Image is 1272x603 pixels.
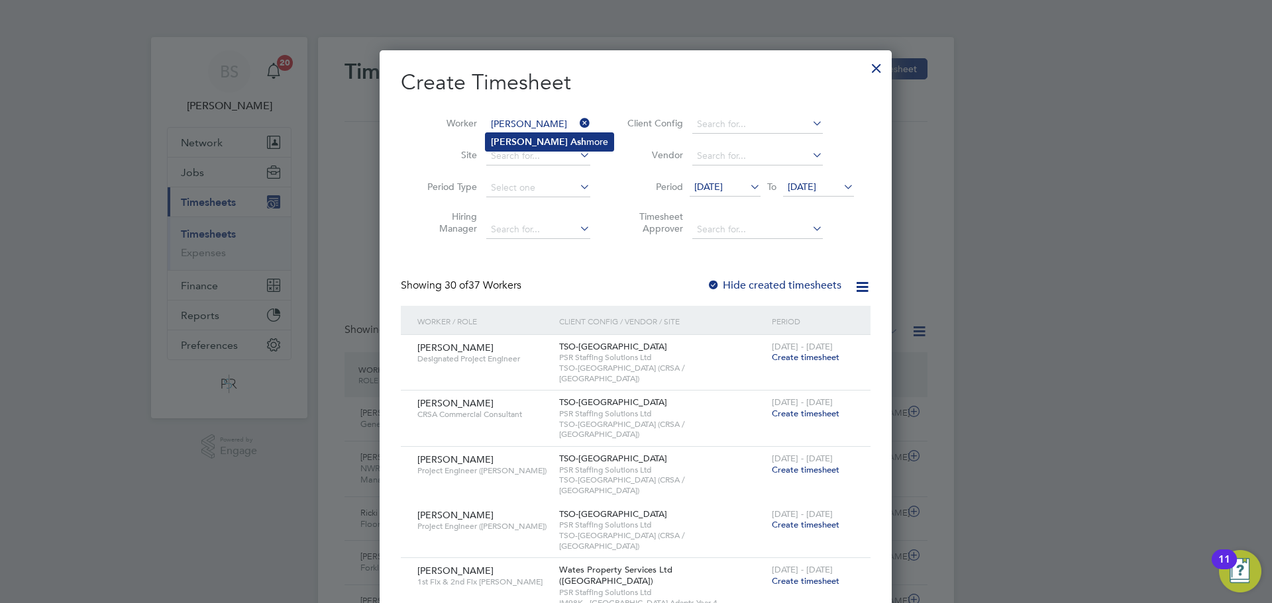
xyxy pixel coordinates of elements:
span: [DATE] [694,181,723,193]
span: [DATE] [788,181,816,193]
span: To [763,178,780,195]
span: [PERSON_NAME] [417,565,494,577]
input: Search for... [692,147,823,165]
div: 11 [1218,559,1230,577]
label: Site [417,149,477,161]
h2: Create Timesheet [401,69,871,97]
label: Period Type [417,181,477,193]
label: Timesheet Approver [623,210,683,234]
span: TSO-[GEOGRAPHIC_DATA] (CRSA / [GEOGRAPHIC_DATA]) [559,530,765,551]
span: PSR Staffing Solutions Ltd [559,520,765,530]
span: Designated Project Engineer [417,353,549,364]
span: PSR Staffing Solutions Ltd [559,465,765,475]
span: [DATE] - [DATE] [772,453,833,464]
span: Create timesheet [772,464,839,475]
span: TSO-[GEOGRAPHIC_DATA] [559,508,667,520]
span: 37 Workers [445,279,521,292]
span: [DATE] - [DATE] [772,508,833,520]
div: Showing [401,279,524,293]
span: PSR Staffing Solutions Ltd [559,408,765,419]
li: more [486,133,613,151]
label: Client Config [623,117,683,129]
span: Project Engineer ([PERSON_NAME]) [417,465,549,476]
input: Search for... [692,115,823,134]
span: TSO-[GEOGRAPHIC_DATA] [559,341,667,352]
span: [DATE] - [DATE] [772,341,833,352]
label: Vendor [623,149,683,161]
span: PSR Staffing Solutions Ltd [559,352,765,363]
span: PSR Staffing Solutions Ltd [559,587,765,598]
input: Search for... [486,220,590,239]
input: Select one [486,179,590,197]
span: 1st Fix & 2nd Fix [PERSON_NAME] [417,577,549,587]
span: TSO-[GEOGRAPHIC_DATA] [559,453,667,464]
span: Project Engineer ([PERSON_NAME]) [417,521,549,532]
b: [PERSON_NAME] [491,136,568,148]
span: TSO-[GEOGRAPHIC_DATA] [559,396,667,408]
span: 30 of [445,279,468,292]
span: Wates Property Services Ltd ([GEOGRAPHIC_DATA]) [559,564,672,586]
b: Ash [570,136,586,148]
input: Search for... [486,115,590,134]
button: Open Resource Center, 11 new notifications [1219,550,1261,592]
label: Period [623,181,683,193]
div: Period [768,306,857,336]
label: Hide created timesheets [707,279,841,292]
span: TSO-[GEOGRAPHIC_DATA] (CRSA / [GEOGRAPHIC_DATA]) [559,475,765,495]
input: Search for... [692,220,823,239]
span: [PERSON_NAME] [417,342,494,353]
span: [DATE] - [DATE] [772,564,833,575]
span: [PERSON_NAME] [417,397,494,409]
span: [PERSON_NAME] [417,509,494,521]
span: CRSA Commercial Consultant [417,409,549,420]
input: Search for... [486,147,590,165]
span: Create timesheet [772,575,839,586]
span: TSO-[GEOGRAPHIC_DATA] (CRSA / [GEOGRAPHIC_DATA]) [559,419,765,440]
div: Client Config / Vendor / Site [556,306,768,336]
span: [PERSON_NAME] [417,453,494,465]
span: Create timesheet [772,351,839,363]
span: Create timesheet [772,519,839,530]
label: Hiring Manager [417,210,477,234]
span: [DATE] - [DATE] [772,396,833,408]
span: TSO-[GEOGRAPHIC_DATA] (CRSA / [GEOGRAPHIC_DATA]) [559,363,765,383]
label: Worker [417,117,477,129]
div: Worker / Role [414,306,556,336]
span: Create timesheet [772,408,839,419]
